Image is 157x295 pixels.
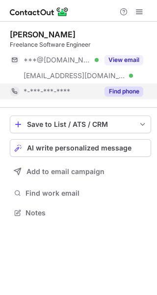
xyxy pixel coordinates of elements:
button: Reveal Button [105,55,143,65]
span: Add to email campaign [26,168,105,176]
button: Reveal Button [105,87,143,96]
button: Notes [10,206,151,220]
div: [PERSON_NAME] [10,29,76,39]
button: Find work email [10,186,151,200]
div: Save to List / ATS / CRM [27,120,134,128]
div: Freelance Software Engineer [10,40,151,49]
button: AI write personalized message [10,139,151,157]
span: Notes [26,208,147,217]
button: save-profile-one-click [10,116,151,133]
button: Add to email campaign [10,163,151,180]
img: ContactOut v5.3.10 [10,6,69,18]
span: Find work email [26,189,147,198]
span: ***@[DOMAIN_NAME] [24,56,91,64]
span: [EMAIL_ADDRESS][DOMAIN_NAME] [24,71,126,80]
span: AI write personalized message [27,144,131,152]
